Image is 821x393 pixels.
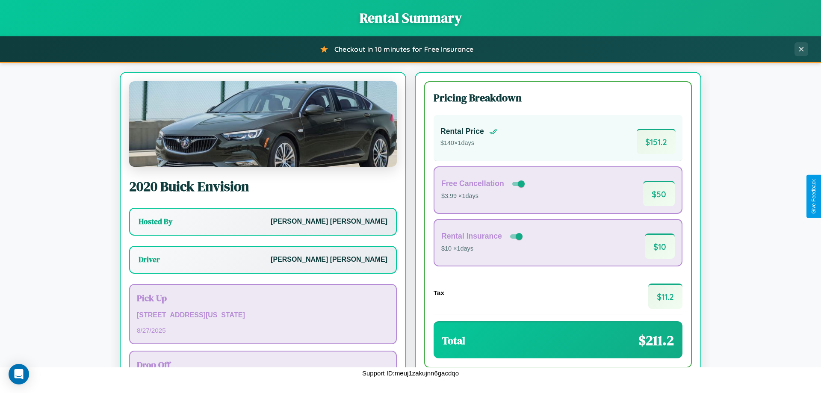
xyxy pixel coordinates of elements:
h3: Pricing Breakdown [434,91,682,105]
h3: Drop Off [137,358,389,371]
div: Give Feedback [811,179,817,214]
span: Checkout in 10 minutes for Free Insurance [334,45,473,53]
span: $ 10 [645,233,675,259]
span: $ 151.2 [637,129,676,154]
h4: Rental Insurance [441,232,502,241]
p: [PERSON_NAME] [PERSON_NAME] [271,254,387,266]
h3: Hosted By [139,216,172,227]
span: $ 50 [643,181,675,206]
h3: Total [442,334,465,348]
p: [PERSON_NAME] [PERSON_NAME] [271,216,387,228]
p: $10 × 1 days [441,243,524,254]
h3: Pick Up [137,292,389,304]
p: Support ID: meuj1zakujnn6gacdqo [362,367,459,379]
span: $ 11.2 [648,284,682,309]
p: 8 / 27 / 2025 [137,325,389,336]
span: $ 211.2 [638,331,674,350]
p: $3.99 × 1 days [441,191,526,202]
p: $ 140 × 1 days [440,138,498,149]
h1: Rental Summary [9,9,812,27]
div: Open Intercom Messenger [9,364,29,384]
h4: Tax [434,289,444,296]
img: Buick Envision [129,81,397,167]
h4: Free Cancellation [441,179,504,188]
h3: Driver [139,254,160,265]
h2: 2020 Buick Envision [129,177,397,196]
p: [STREET_ADDRESS][US_STATE] [137,309,389,322]
h4: Rental Price [440,127,484,136]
